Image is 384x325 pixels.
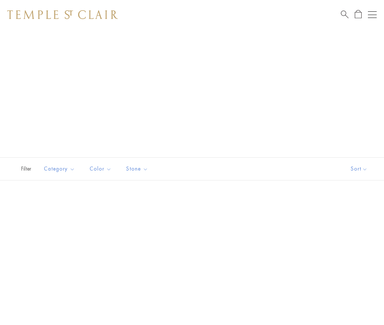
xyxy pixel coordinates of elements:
[368,10,377,19] button: Open navigation
[334,158,384,180] button: Show sort by
[40,164,80,173] span: Category
[84,161,117,177] button: Color
[121,161,154,177] button: Stone
[355,10,362,19] a: Open Shopping Bag
[341,10,349,19] a: Search
[123,164,154,173] span: Stone
[38,161,80,177] button: Category
[7,10,118,19] img: Temple St. Clair
[86,164,117,173] span: Color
